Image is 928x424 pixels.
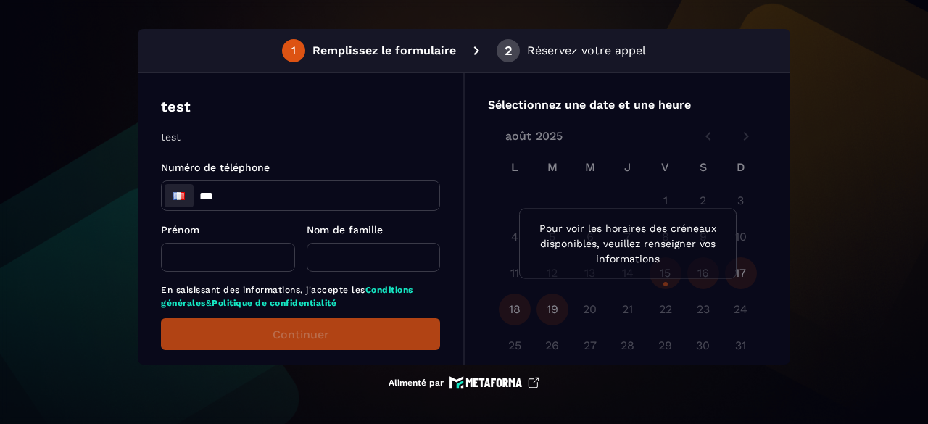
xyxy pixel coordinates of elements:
font: & [206,298,212,308]
font: test [161,131,181,143]
font: Prénom [161,224,199,236]
font: Pour voir les horaires des créneaux disponibles, veuillez renseigner vos informations [539,223,716,265]
font: 2 [505,43,513,58]
font: Alimenté par [389,378,444,388]
font: test [161,98,191,115]
font: Remplissez le formulaire [312,43,456,57]
font: En saisissant des informations, j'accepte les [161,285,365,295]
font: 1 [291,43,296,57]
div: France : + 33 [165,184,194,207]
font: Numéro de téléphone [161,162,270,173]
a: Conditions générales [161,285,413,308]
a: Alimenté par [389,376,539,389]
font: Nom de famille [307,224,383,236]
font: Sélectionnez une date et une heure [488,98,691,112]
a: Politique de confidentialité [212,298,336,308]
font: Réservez votre appel [527,43,646,57]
